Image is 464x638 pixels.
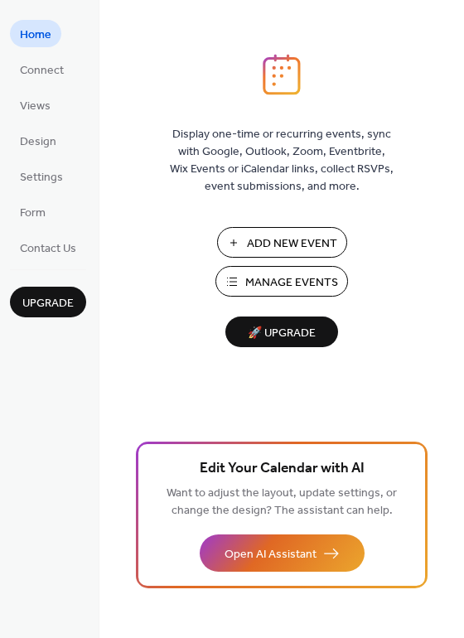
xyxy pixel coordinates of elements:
[20,205,46,222] span: Form
[10,20,61,47] a: Home
[170,126,394,196] span: Display one-time or recurring events, sync with Google, Outlook, Zoom, Eventbrite, Wix Events or ...
[20,240,76,258] span: Contact Us
[167,482,397,522] span: Want to adjust the layout, update settings, or change the design? The assistant can help.
[200,534,365,572] button: Open AI Assistant
[245,274,338,292] span: Manage Events
[235,322,328,345] span: 🚀 Upgrade
[10,91,60,118] a: Views
[247,235,337,253] span: Add New Event
[20,98,51,115] span: Views
[200,457,365,481] span: Edit Your Calendar with AI
[10,198,56,225] a: Form
[10,287,86,317] button: Upgrade
[215,266,348,297] button: Manage Events
[10,127,66,154] a: Design
[10,162,73,190] a: Settings
[22,295,74,312] span: Upgrade
[20,169,63,186] span: Settings
[263,54,301,95] img: logo_icon.svg
[10,56,74,83] a: Connect
[20,27,51,44] span: Home
[225,546,317,563] span: Open AI Assistant
[10,234,86,261] a: Contact Us
[20,62,64,80] span: Connect
[20,133,56,151] span: Design
[225,317,338,347] button: 🚀 Upgrade
[217,227,347,258] button: Add New Event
